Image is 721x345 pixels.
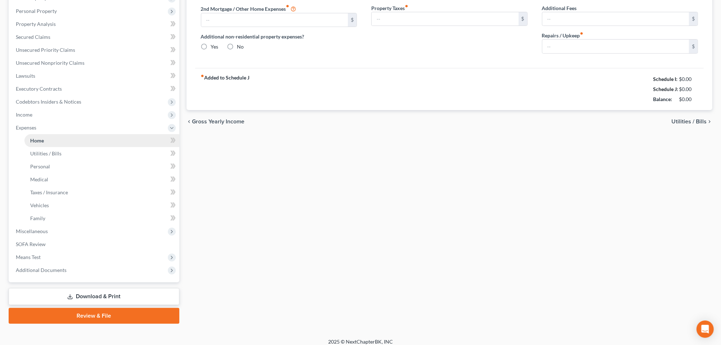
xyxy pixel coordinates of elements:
span: Gross Yearly Income [192,119,245,124]
span: Means Test [16,254,41,260]
label: No [237,43,244,50]
strong: Schedule J: [653,86,678,92]
span: Utilities / Bills [30,150,61,156]
a: Review & File [9,308,179,324]
span: Personal [30,163,50,169]
strong: Added to Schedule J [201,74,250,104]
span: Personal Property [16,8,57,14]
span: Unsecured Priority Claims [16,47,75,53]
span: Vehicles [30,202,49,208]
a: Download & Print [9,288,179,305]
div: $ [689,12,698,26]
div: $0.00 [679,76,698,83]
a: Secured Claims [10,31,179,44]
div: Open Intercom Messenger [697,321,714,338]
label: Property Taxes [371,4,408,12]
span: SOFA Review [16,241,46,247]
span: Miscellaneous [16,228,48,234]
input: -- [542,12,689,26]
a: Personal [24,160,179,173]
span: Family [30,215,45,221]
i: chevron_left [187,119,192,124]
span: Medical [30,176,48,182]
span: Unsecured Nonpriority Claims [16,60,84,66]
a: Family [24,212,179,225]
div: $0.00 [679,86,698,93]
span: Utilities / Bills [671,119,707,124]
i: fiber_manual_record [286,4,290,8]
span: Lawsuits [16,73,35,79]
label: Repairs / Upkeep [542,32,584,39]
span: Additional Documents [16,267,66,273]
i: fiber_manual_record [405,4,408,8]
label: Yes [211,43,219,50]
span: Income [16,112,32,118]
i: fiber_manual_record [580,32,584,35]
span: Property Analysis [16,21,56,27]
strong: Schedule I: [653,76,678,82]
input: -- [201,13,348,27]
span: Executory Contracts [16,86,62,92]
span: Taxes / Insurance [30,189,68,195]
a: Vehicles [24,199,179,212]
a: Utilities / Bills [24,147,179,160]
span: Codebtors Insiders & Notices [16,99,81,105]
label: Additional Fees [542,4,577,12]
i: fiber_manual_record [201,74,205,78]
button: chevron_left Gross Yearly Income [187,119,245,124]
span: Expenses [16,124,36,131]
a: Unsecured Priority Claims [10,44,179,56]
label: Additional non-residential property expenses? [201,33,357,40]
strong: Balance: [653,96,672,102]
input: -- [542,40,689,53]
a: SOFA Review [10,238,179,251]
div: $ [689,40,698,53]
input: -- [372,12,519,26]
a: Executory Contracts [10,82,179,95]
div: $ [519,12,527,26]
div: $ [348,13,357,27]
a: Lawsuits [10,69,179,82]
label: 2nd Mortgage / Other Home Expenses [201,4,297,13]
span: Home [30,137,44,144]
div: $0.00 [679,96,698,103]
a: Unsecured Nonpriority Claims [10,56,179,69]
a: Home [24,134,179,147]
i: chevron_right [707,119,712,124]
button: Utilities / Bills chevron_right [671,119,712,124]
a: Property Analysis [10,18,179,31]
a: Taxes / Insurance [24,186,179,199]
span: Secured Claims [16,34,50,40]
a: Medical [24,173,179,186]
